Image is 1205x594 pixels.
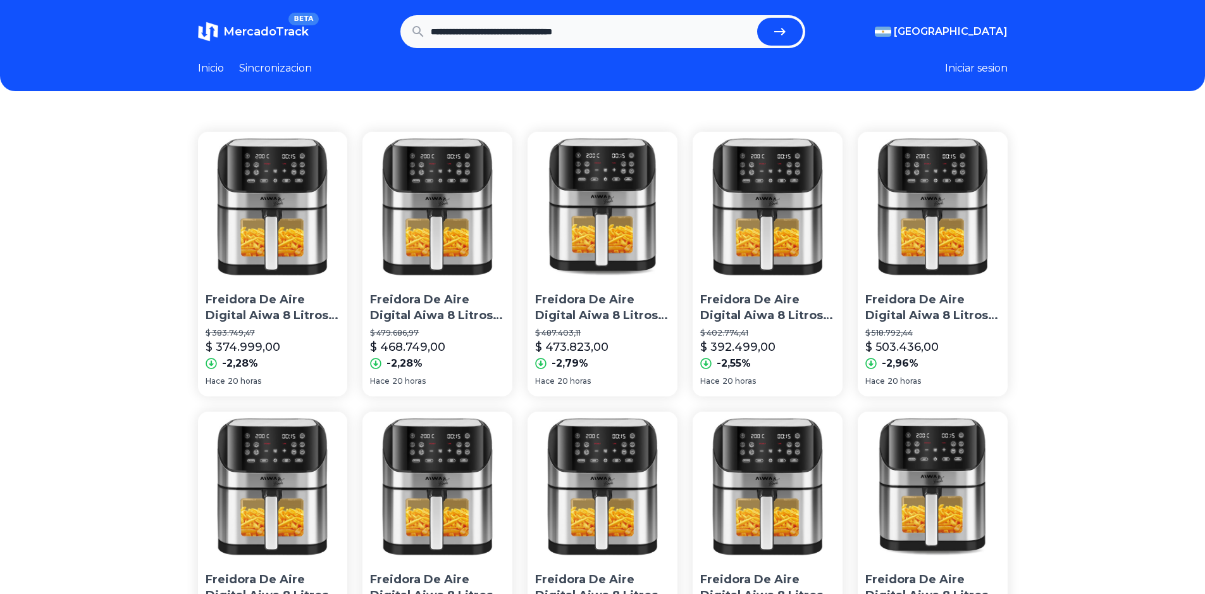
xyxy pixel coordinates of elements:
[865,338,939,356] p: $ 503.436,00
[535,376,555,386] span: Hace
[858,132,1008,396] a: Freidora De Aire Digital Aiwa 8 Litros 2000w Panel Táctil 10 Programas Temporizador Canasto Con V...
[887,376,921,386] span: 20 horas
[535,292,670,324] p: Freidora De Aire Digital Aiwa 8 Litros 2000w 200°c Táctil
[392,376,426,386] span: 20 horas
[535,328,670,338] p: $ 487.403,11
[700,338,776,356] p: $ 392.499,00
[370,376,390,386] span: Hace
[223,25,309,39] span: MercadoTrack
[894,24,1008,39] span: [GEOGRAPHIC_DATA]
[875,27,891,37] img: Argentina
[693,412,843,562] img: Freidora De Aire Digital Aiwa 8 Litros 2000w Panel Táctil 10 Programas Temporizador Canasto Con V...
[198,61,224,76] a: Inicio
[700,376,720,386] span: Hace
[362,132,512,396] a: Freidora De Aire Digital Aiwa 8 Litros 2000w Panel TáctilFreidora De Aire Digital Aiwa 8 Litros 2...
[198,132,348,282] img: Freidora De Aire Digital Aiwa 8 Litros 2000w Panel Táctil
[362,412,512,562] img: Freidora De Aire Digital Aiwa 8 Litros 2000w Panel Táctil 10 Programas Temporizador Canasto Con V...
[882,356,918,371] p: -2,96%
[858,412,1008,562] img: Freidora De Aire Digital Aiwa 8 Litros 2000w 200°c Táctil
[528,412,677,562] img: Freidora De Aire Digital Aiwa 8 Litros 2000w Panel Táctil 10 Programas Temporizador Canasto Con V...
[228,376,261,386] span: 20 horas
[206,292,340,324] p: Freidora De Aire Digital Aiwa 8 Litros 2000w Panel Táctil
[700,292,835,324] p: Freidora De Aire Digital Aiwa 8 Litros 2000w Panel Táctil
[198,22,309,42] a: MercadoTrackBETA
[370,328,505,338] p: $ 479.686,97
[535,338,609,356] p: $ 473.823,00
[206,328,340,338] p: $ 383.749,47
[528,132,677,396] a: Freidora De Aire Digital Aiwa 8 Litros 2000w 200°c TáctilFreidora De Aire Digital Aiwa 8 Litros 2...
[700,328,835,338] p: $ 402.774,41
[206,376,225,386] span: Hace
[945,61,1008,76] button: Iniciar sesion
[206,338,280,356] p: $ 374.999,00
[370,338,445,356] p: $ 468.749,00
[865,292,1000,324] p: Freidora De Aire Digital Aiwa 8 Litros 2000w Panel Táctil 10 Programas Temporizador Canasto Con V...
[552,356,588,371] p: -2,79%
[370,292,505,324] p: Freidora De Aire Digital Aiwa 8 Litros 2000w Panel Táctil
[198,132,348,396] a: Freidora De Aire Digital Aiwa 8 Litros 2000w Panel TáctilFreidora De Aire Digital Aiwa 8 Litros 2...
[693,132,843,396] a: Freidora De Aire Digital Aiwa 8 Litros 2000w Panel TáctilFreidora De Aire Digital Aiwa 8 Litros 2...
[198,22,218,42] img: MercadoTrack
[239,61,312,76] a: Sincronizacion
[693,132,843,282] img: Freidora De Aire Digital Aiwa 8 Litros 2000w Panel Táctil
[875,24,1008,39] button: [GEOGRAPHIC_DATA]
[362,132,512,282] img: Freidora De Aire Digital Aiwa 8 Litros 2000w Panel Táctil
[222,356,258,371] p: -2,28%
[528,132,677,282] img: Freidora De Aire Digital Aiwa 8 Litros 2000w 200°c Táctil
[288,13,318,25] span: BETA
[858,132,1008,282] img: Freidora De Aire Digital Aiwa 8 Litros 2000w Panel Táctil 10 Programas Temporizador Canasto Con V...
[198,412,348,562] img: Freidora De Aire Digital Aiwa 8 Litros 2000w Panel Táctil 10 Programas Temporizador Canasto Con V...
[722,376,756,386] span: 20 horas
[865,328,1000,338] p: $ 518.792,44
[557,376,591,386] span: 20 horas
[386,356,423,371] p: -2,28%
[865,376,885,386] span: Hace
[717,356,751,371] p: -2,55%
